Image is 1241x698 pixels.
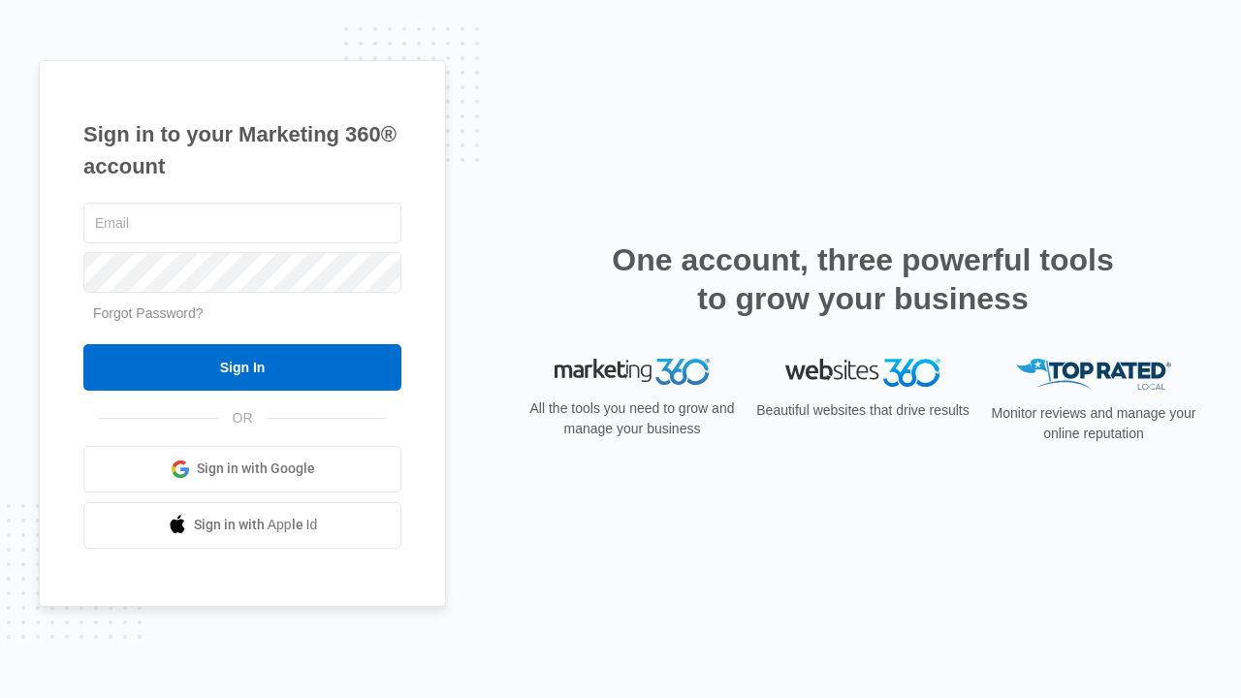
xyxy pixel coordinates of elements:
[785,359,940,387] img: Websites 360
[194,515,318,535] span: Sign in with Apple Id
[219,408,267,428] span: OR
[1016,359,1171,391] img: Top Rated Local
[83,203,401,243] input: Email
[754,400,971,421] p: Beautiful websites that drive results
[83,118,401,182] h1: Sign in to your Marketing 360® account
[93,305,204,321] a: Forgot Password?
[83,344,401,391] input: Sign In
[524,398,741,439] p: All the tools you need to grow and manage your business
[555,359,710,386] img: Marketing 360
[985,403,1202,444] p: Monitor reviews and manage your online reputation
[83,446,401,492] a: Sign in with Google
[83,502,401,549] a: Sign in with Apple Id
[197,459,315,479] span: Sign in with Google
[606,240,1120,318] h2: One account, three powerful tools to grow your business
